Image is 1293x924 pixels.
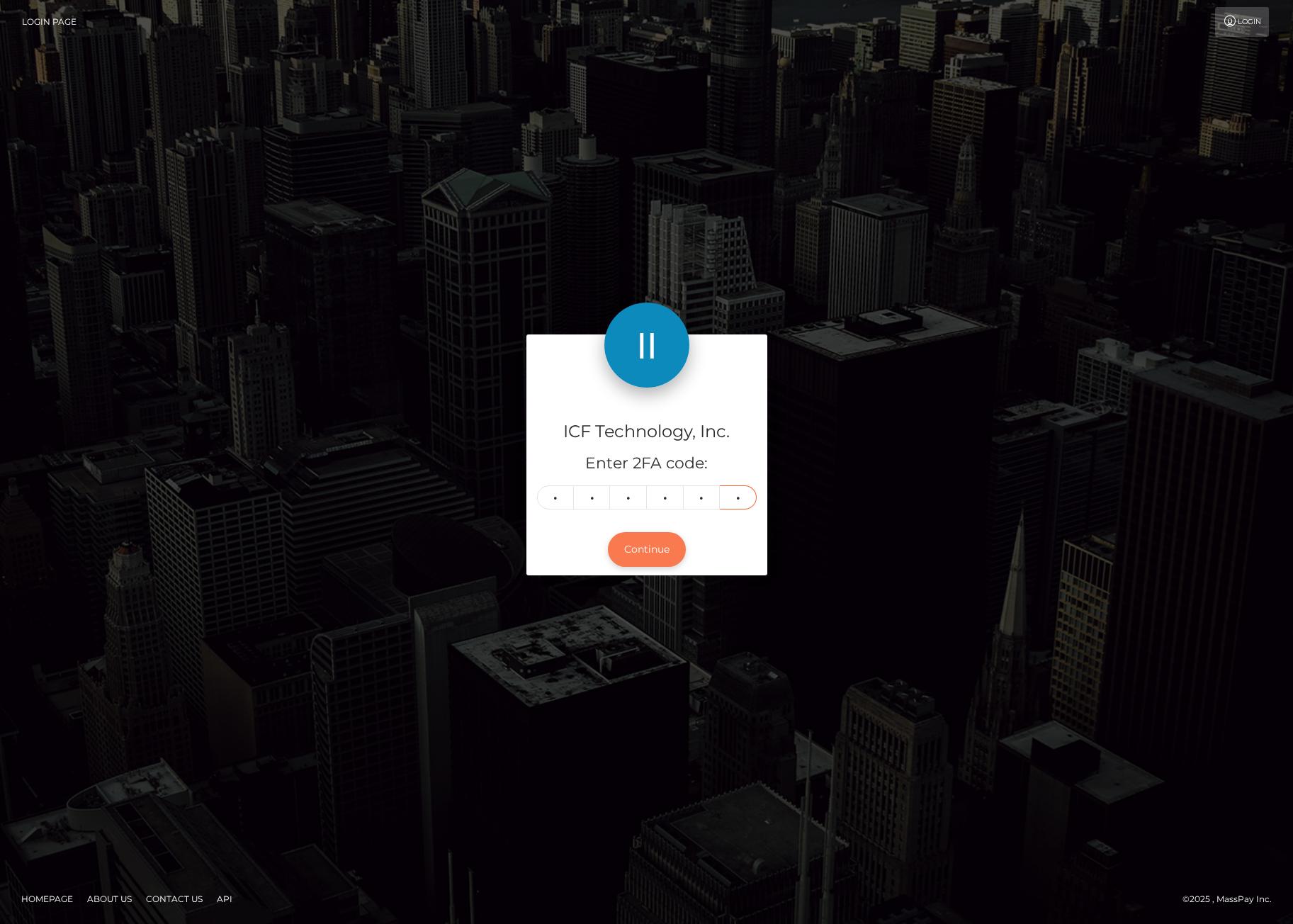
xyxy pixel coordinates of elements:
button: Continue [608,532,686,567]
h5: Enter 2FA code: [537,453,757,475]
div: © 2025 , MassPay Inc. [1182,891,1282,907]
img: ICF Technology, Inc. [604,303,689,388]
a: Login Page [22,7,77,37]
a: Login [1215,7,1269,37]
a: Homepage [16,888,79,910]
a: About Us [81,888,137,910]
a: Contact Us [140,888,208,910]
h4: ICF Technology, Inc. [537,419,757,444]
a: API [211,888,238,910]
